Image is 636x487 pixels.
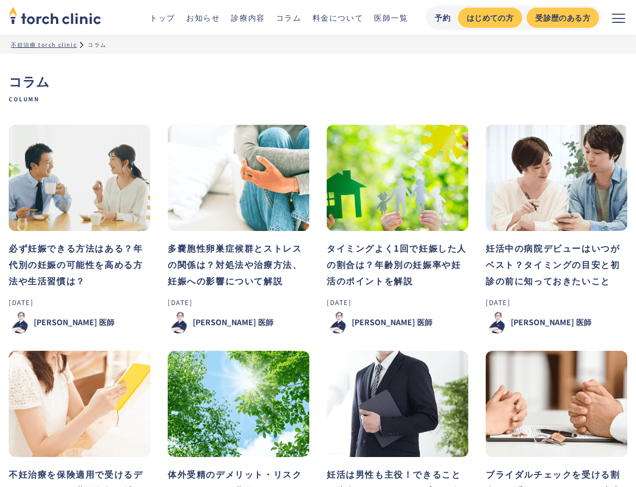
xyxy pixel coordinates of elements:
div: コラム [88,40,107,48]
a: 診療内容 [231,12,265,23]
h3: 多嚢胞性卵巣症候群とストレスの関係は？対処法や治療方法、妊娠への影響について解説 [168,240,309,289]
div: [PERSON_NAME] [511,316,574,328]
h3: 妊活中の病院デビューはいつがベスト？タイミングの目安と初診の前に知っておきたいこと [486,240,627,289]
a: 料金について [313,12,364,23]
a: home [9,8,101,27]
a: 受診歴のある方 [527,8,599,28]
div: [PERSON_NAME] [193,316,256,328]
div: [DATE] [327,297,468,307]
a: コラム [276,12,302,23]
div: [DATE] [168,297,309,307]
a: 必ず妊娠できる方法はある？年代別の妊娠の可能性を高める方法や生活習慣は？[DATE][PERSON_NAME]医師 [9,125,150,333]
a: はじめての方 [458,8,522,28]
div: [DATE] [486,297,627,307]
a: 医師一覧 [374,12,408,23]
div: [PERSON_NAME] [352,316,415,328]
a: 多嚢胞性卵巣症候群とストレスの関係は？対処法や治療方法、妊娠への影響について解説[DATE][PERSON_NAME]医師 [168,125,309,333]
div: 医師 [417,316,432,328]
img: torch clinic [9,3,101,27]
div: [DATE] [9,297,150,307]
div: はじめての方 [467,12,513,23]
div: 受診歴のある方 [535,12,590,23]
h3: 必ず妊娠できる方法はある？年代別の妊娠の可能性を高める方法や生活習慣は？ [9,240,150,289]
a: トップ [150,12,175,23]
div: 予約 [435,12,451,23]
div: 医師 [576,316,591,328]
a: タイミングよく1回で妊娠した人の割合は？年齢別の妊娠率や妊活のポイントを解説[DATE][PERSON_NAME]医師 [327,125,468,333]
div: 医師 [258,316,273,328]
h1: コラム [9,71,627,103]
a: お知らせ [186,12,220,23]
div: [PERSON_NAME] [34,316,97,328]
span: Column [9,95,627,103]
a: 妊活中の病院デビューはいつがベスト？タイミングの目安と初診の前に知っておきたいこと[DATE][PERSON_NAME]医師 [486,125,627,333]
div: 医師 [99,316,114,328]
a: 不妊治療 torch clinic [11,40,77,48]
h3: タイミングよく1回で妊娠した人の割合は？年齢別の妊娠率や妊活のポイントを解説 [327,240,468,289]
